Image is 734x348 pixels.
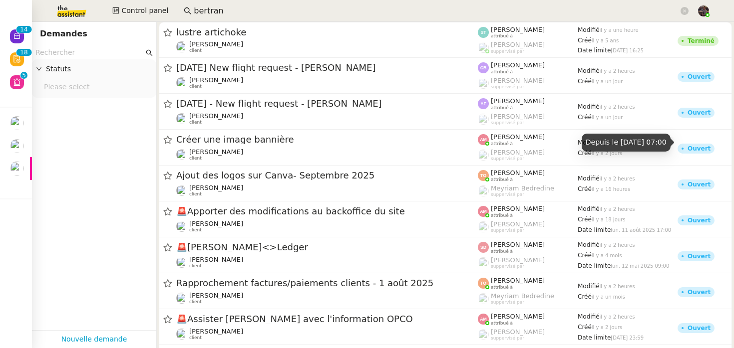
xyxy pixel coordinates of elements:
span: [PERSON_NAME] [491,241,545,248]
div: Ouvert [688,253,711,259]
img: users%2FaellJyylmXSg4jqeVbanehhyYJm1%2Favatar%2Fprofile-pic%20(4).png [478,185,489,196]
img: users%2FoFdbodQ3TgNoWt9kP3GXAs5oaCq1%2Favatar%2Fprofile-pic.png [478,329,489,340]
span: Date limite [578,334,611,341]
span: il y a 2 jours [592,151,622,156]
span: Rapprochement factures/paiements clients - 1 août 2025 [176,279,478,288]
span: [PERSON_NAME] [491,97,545,105]
app-user-label: attribué à [478,205,578,218]
div: Ouvert [688,110,711,116]
app-user-detailed-label: client [176,256,478,269]
app-user-label: attribué à [478,169,578,182]
span: il y a 2 heures [600,176,635,181]
p: 4 [24,26,28,35]
span: [DATE] 16:25 [611,48,644,53]
span: Modifié [578,175,600,182]
span: [DATE] - New flight request - [PERSON_NAME] [176,99,478,108]
img: users%2FC9SBsJ0duuaSgpQFj5LgoEX8n0o2%2Favatar%2Fec9d51b8-9413-4189-adfb-7be4d8c96a3c [176,113,187,124]
span: Meyriam Bedredine [491,292,554,300]
span: Modifié [578,205,600,212]
span: client [189,191,202,197]
span: client [189,84,202,89]
span: suppervisé par [491,264,524,269]
span: Modifié [578,283,600,290]
span: [PERSON_NAME] [189,184,243,191]
button: Control panel [106,4,174,18]
span: Modifié [578,313,600,320]
span: suppervisé par [491,192,524,197]
span: Modifié [578,26,600,33]
app-user-label: attribué à [478,313,578,326]
app-user-label: suppervisé par [478,220,578,233]
span: il y a 2 heures [600,68,635,74]
span: [PERSON_NAME] [491,26,545,33]
app-user-detailed-label: client [176,40,478,53]
span: client [189,335,202,341]
app-user-detailed-label: client [176,76,478,89]
span: client [189,156,202,161]
div: Ouvert [688,146,711,152]
span: il y a un mois [592,294,625,300]
app-user-label: suppervisé par [478,184,578,197]
span: Créé [578,37,592,44]
span: suppervisé par [491,228,524,233]
span: il y a 18 jours [592,217,626,222]
span: lun. 12 mai 2025 09:00 [611,263,669,269]
span: il y a 4 mois [592,253,622,258]
app-user-label: suppervisé par [478,41,578,54]
span: [PERSON_NAME] [189,148,243,156]
span: suppervisé par [491,156,524,162]
span: attribué à [491,141,513,147]
span: suppervisé par [491,336,524,341]
img: users%2F3XW7N0tEcIOoc8sxKxWqDcFn91D2%2Favatar%2F5653ca14-9fea-463f-a381-ec4f4d723a3b [176,329,187,340]
span: Date limite [578,262,611,269]
img: users%2FoFdbodQ3TgNoWt9kP3GXAs5oaCq1%2Favatar%2Fprofile-pic.png [478,221,489,232]
img: users%2FoFdbodQ3TgNoWt9kP3GXAs5oaCq1%2Favatar%2Fprofile-pic.png [478,150,489,161]
span: suppervisé par [491,120,524,126]
span: client [189,227,202,233]
span: Ajout des logos sur Canva- Septembre 2025 [176,171,478,180]
span: il y a 5 ans [592,38,619,43]
img: svg [478,278,489,289]
app-user-detailed-label: client [176,292,478,305]
span: Créé [578,293,592,300]
img: users%2FO9OchALxo5ezpWbhdWppMzKWGZy1%2Favatar%2F51d0868c-2df0-4090-becb-859f402a5211 [176,185,187,196]
span: il y a un jour [592,79,623,84]
img: users%2FoFdbodQ3TgNoWt9kP3GXAs5oaCq1%2Favatar%2Fprofile-pic.png [478,78,489,89]
span: [PERSON_NAME] [189,220,243,227]
span: suppervisé par [491,84,524,90]
span: il y a 2 heures [600,284,635,289]
span: lun. 11 août 2025 17:00 [611,227,671,233]
span: Modifié [578,139,600,146]
img: svg [478,27,489,38]
img: users%2FYpHCMxs0fyev2wOt2XOQMyMzL3F3%2Favatar%2Fb1d7cab4-399e-487a-a9b0-3b1e57580435 [176,257,187,268]
app-user-detailed-label: client [176,328,478,341]
span: [PERSON_NAME] [189,256,243,263]
span: attribué à [491,285,513,290]
span: Modifié [578,241,600,248]
span: [PERSON_NAME] [491,328,545,336]
span: [PERSON_NAME] [491,256,545,264]
span: Créé [578,324,592,331]
span: attribué à [491,105,513,111]
app-user-label: suppervisé par [478,113,578,126]
span: [DATE] New flight request - [PERSON_NAME] [176,63,478,72]
span: client [189,299,202,305]
img: svg [478,206,489,217]
img: users%2FoFdbodQ3TgNoWt9kP3GXAs5oaCq1%2Favatar%2Fprofile-pic.png [478,257,489,268]
span: il y a 2 heures [600,206,635,212]
span: [PERSON_NAME] [491,61,545,69]
span: [PERSON_NAME] [491,313,545,320]
span: Date limite [578,47,611,54]
span: [PERSON_NAME] [189,76,243,84]
app-user-label: attribué à [478,241,578,254]
app-user-label: suppervisé par [478,292,578,305]
app-user-label: suppervisé par [478,149,578,162]
span: suppervisé par [491,49,524,54]
img: svg [478,62,489,73]
span: Statuts [46,63,152,75]
span: il y a 2 heures [600,104,635,110]
span: 🚨 [176,314,187,324]
img: users%2F37wbV9IbQuXMU0UH0ngzBXzaEe12%2Favatar%2Fcba66ece-c48a-48c8-9897-a2adc1834457 [176,149,187,160]
nz-badge-sup: 5 [20,72,27,79]
img: users%2FaellJyylmXSg4jqeVbanehhyYJm1%2Favatar%2Fprofile-pic%20(4).png [478,293,489,304]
